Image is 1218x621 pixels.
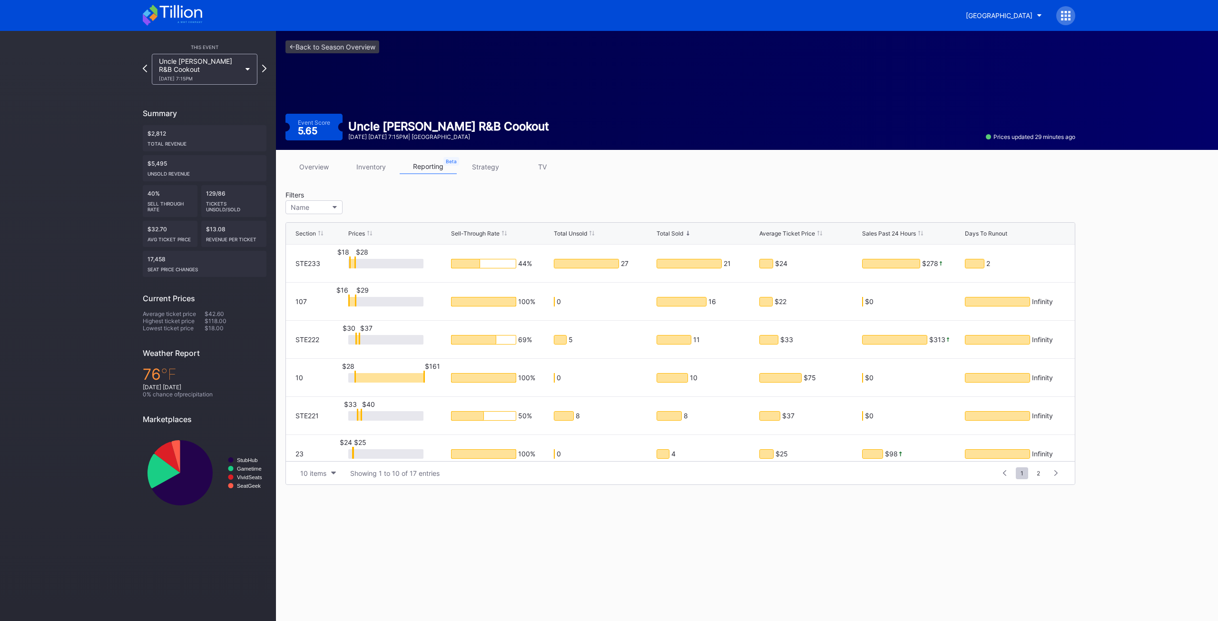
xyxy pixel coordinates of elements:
div: $24 [340,438,352,446]
div: 76 [143,365,266,384]
div: 100 % [518,450,535,458]
div: $37 [360,324,373,332]
div: $28 [342,362,354,370]
text: VividSeats [237,474,262,480]
div: 40% [143,185,197,217]
div: $37 [782,412,795,420]
div: 5.65 [298,126,320,136]
div: 44 % [518,259,532,268]
div: Tickets Unsold/Sold [206,197,262,212]
div: 0 [557,297,561,306]
div: 10 [690,374,697,382]
div: $30 [343,324,355,332]
div: 27 [621,259,629,268]
div: Uncle [PERSON_NAME] R&B Cookout [348,119,549,133]
text: StubHub [237,457,258,463]
svg: Chart title [143,431,266,514]
button: 10 items [295,467,341,480]
div: 100 % [518,297,535,306]
div: 17,458 [143,251,266,277]
div: $18 [337,248,349,256]
a: reporting [400,159,457,174]
span: ℉ [161,365,177,384]
button: Name [285,200,343,214]
div: Uncle [PERSON_NAME] R&B Cookout [159,57,241,81]
div: Prices updated 29 minutes ago [986,133,1075,140]
div: [DATE] 7:15PM [159,76,241,81]
div: 2 [986,259,990,268]
div: 23 [295,450,304,458]
div: $0 [865,374,874,382]
div: 16 [708,297,716,306]
div: 10 [295,374,303,382]
div: $25 [776,450,788,458]
div: 100 % [518,374,535,382]
div: Infinity [1032,374,1053,382]
div: $33 [344,400,357,408]
div: Total Unsold [554,230,587,237]
div: $32.70 [143,221,197,247]
div: Current Prices [143,294,266,303]
div: $25 [354,438,366,446]
div: Prices [348,230,365,237]
div: 10 items [300,469,326,477]
div: $118.00 [205,317,266,325]
div: Weather Report [143,348,266,358]
div: $42.60 [205,310,266,317]
div: This Event [143,44,266,50]
div: Days To Runout [965,230,1007,237]
div: 8 [684,412,688,420]
div: $24 [775,259,787,268]
div: $13.08 [201,221,267,247]
div: $0 [865,412,874,420]
div: 8 [576,412,580,420]
div: $0 [865,297,874,306]
div: Total Revenue [147,137,262,147]
div: Sell-Through Rate [451,230,500,237]
div: $22 [775,297,786,306]
div: Infinity [1032,450,1053,458]
div: Sell Through Rate [147,197,193,212]
div: Section [295,230,316,237]
div: seat price changes [147,263,262,272]
div: $313 [929,335,945,344]
div: $278 [922,259,938,268]
div: Filters [285,191,347,199]
div: 129/86 [201,185,267,217]
a: overview [285,159,343,174]
div: 0 % chance of precipitation [143,391,266,398]
div: Marketplaces [143,414,266,424]
div: Unsold Revenue [147,167,262,177]
div: Lowest ticket price [143,325,205,332]
div: [DATE] [DATE] [143,384,266,391]
a: inventory [343,159,400,174]
text: Gametime [237,466,262,472]
div: [GEOGRAPHIC_DATA] [966,11,1032,20]
button: [GEOGRAPHIC_DATA] [959,7,1049,24]
div: 0 [557,374,561,382]
div: Total Sold [657,230,683,237]
div: $5,495 [143,155,266,181]
div: Infinity [1032,412,1053,420]
div: STE221 [295,412,319,420]
div: $2,812 [143,125,266,151]
div: Infinity [1032,335,1053,344]
text: SeatGeek [237,483,261,489]
div: Avg ticket price [147,233,193,242]
div: $16 [336,286,348,294]
div: Sales Past 24 Hours [862,230,916,237]
div: $75 [804,374,816,382]
div: 50 % [518,412,532,420]
div: $161 [425,362,440,370]
div: $18.00 [205,325,266,332]
div: Name [291,203,309,211]
div: 21 [724,259,731,268]
a: TV [514,159,571,174]
div: Average ticket price [143,310,205,317]
div: Infinity [1032,297,1053,306]
div: $33 [780,335,793,344]
div: $29 [356,286,369,294]
div: STE222 [295,335,319,344]
div: Showing 1 to 10 of 17 entries [350,469,440,477]
span: 2 [1032,467,1045,479]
